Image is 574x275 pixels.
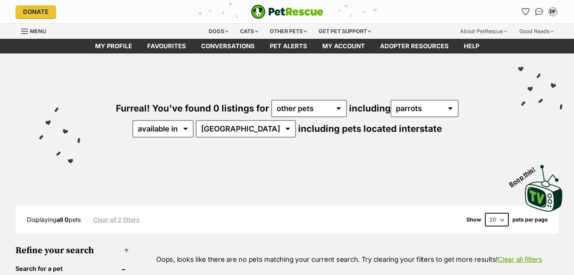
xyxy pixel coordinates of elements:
[525,158,563,213] a: Boop this!
[533,6,545,18] a: Conversations
[116,103,269,114] span: Furreal! You've found 0 listings for
[194,39,262,53] a: conversations
[456,39,487,53] a: Help
[251,5,323,19] a: PetRescue
[140,39,194,53] a: Favourites
[140,254,559,264] p: Oops, looks like there are no pets matching your current search. Try clearing your filters to get...
[30,28,46,34] span: Menu
[508,161,543,188] span: Boop this!
[547,6,559,18] button: My account
[57,216,69,223] strong: all 0
[372,39,456,53] a: Adopter resources
[520,6,559,18] ul: Account quick links
[15,265,129,272] header: Search for a pet
[525,165,563,212] img: PetRescue TV logo
[203,24,234,39] div: Dogs
[535,8,543,15] img: chat-41dd97257d64d25036548639549fe6c8038ab92f7586957e7f3b1b290dea8141.svg
[520,6,532,18] a: Favourites
[349,103,459,114] span: including
[498,255,542,263] a: Clear all filters
[514,24,559,39] div: Good Reads
[265,24,312,39] div: Other pets
[455,24,512,39] div: About PetRescue
[298,123,442,134] span: including pets located interstate
[21,24,51,37] a: Menu
[466,217,481,223] span: Show
[315,39,372,53] a: My account
[88,39,140,53] a: My profile
[15,245,129,256] h3: Refine your search
[251,5,323,19] img: logo-e224e6f780fb5917bec1dbf3a21bbac754714ae5b6737aabdf751b685950b380.svg
[313,24,376,39] div: Get pet support
[27,216,81,223] span: Displaying pets
[549,8,557,15] div: DF
[235,24,263,39] div: Cats
[262,39,315,53] a: Pet alerts
[512,217,548,223] label: pets per page
[93,216,140,223] a: Clear all 2 filters
[15,5,56,18] a: Donate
